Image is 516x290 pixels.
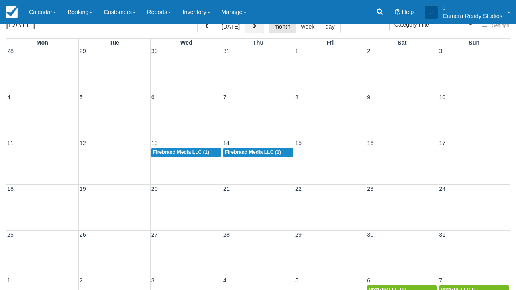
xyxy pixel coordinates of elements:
span: Fri [326,39,334,46]
span: Sun [469,39,479,46]
span: 12 [79,140,87,146]
span: 17 [438,140,446,146]
span: 4 [6,94,11,100]
span: 4 [222,277,227,284]
span: Settings [492,22,509,28]
span: Sat [398,39,406,46]
span: 19 [79,186,87,192]
a: Firebrand Media LLC (1) [151,148,221,157]
span: 30 [366,231,374,238]
span: 21 [222,186,230,192]
span: 28 [6,48,14,54]
span: 29 [294,231,302,238]
span: 3 [438,48,443,54]
span: Thu [253,39,263,46]
span: 2 [366,48,371,54]
span: 13 [151,140,159,146]
span: 1 [294,48,299,54]
span: 8 [294,94,299,100]
span: 2 [79,277,84,284]
a: Firebrand Media LLC (1) [223,148,293,157]
span: Mon [37,39,49,46]
p: J [443,4,502,12]
span: 15 [294,140,302,146]
p: Camera Ready Studios [443,12,502,20]
span: 30 [151,48,159,54]
span: 31 [222,48,230,54]
div: J [425,6,438,19]
span: 5 [294,277,299,284]
span: 6 [366,277,371,284]
span: 29 [79,48,87,54]
h2: [DATE] [6,19,108,34]
span: Tue [109,39,119,46]
span: 6 [151,94,155,100]
span: 31 [438,231,446,238]
span: Wed [180,39,192,46]
button: week [296,19,320,33]
span: 23 [366,186,374,192]
span: Firebrand Media LLC (1) [153,149,209,155]
span: 16 [366,140,374,146]
i: Help [395,9,400,15]
span: 18 [6,186,14,192]
span: 28 [222,231,230,238]
button: day [320,19,340,33]
span: 20 [151,186,159,192]
span: 7 [438,277,443,284]
span: 10 [438,94,446,100]
button: [DATE] [216,19,245,33]
button: Category Filter [389,18,477,31]
span: 22 [294,186,302,192]
span: 26 [79,231,87,238]
span: 27 [151,231,159,238]
span: 24 [438,186,446,192]
button: Settings [477,20,514,31]
span: 1 [6,277,11,284]
span: Firebrand Media LLC (1) [225,149,281,155]
span: Help [402,9,414,15]
span: 5 [79,94,84,100]
span: Category Filter [394,20,467,29]
span: 14 [222,140,230,146]
button: month [269,19,296,33]
span: 25 [6,231,14,238]
span: 3 [151,277,155,284]
span: 7 [222,94,227,100]
img: checkfront-main-nav-mini-logo.png [6,6,18,18]
span: 9 [366,94,371,100]
span: 11 [6,140,14,146]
